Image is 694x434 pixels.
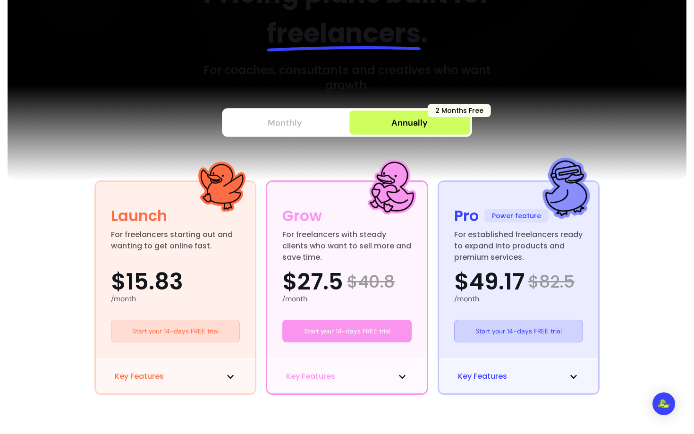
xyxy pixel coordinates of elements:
span: $49.17 [454,271,525,293]
div: Monthly [268,116,302,129]
span: Power feature [484,209,549,222]
span: Key Features [286,371,335,382]
div: For freelancers starting out and wanting to get online fast. [111,229,240,252]
div: For established freelancers ready to expand into products and premium services. [454,229,584,252]
a: Start your 14-days FREE trial [111,320,240,342]
button: Key Features [115,371,237,382]
button: Key Features [458,371,580,382]
span: Key Features [115,371,164,382]
div: Launch [111,204,167,227]
span: Annually [391,116,428,129]
div: /month [111,293,240,305]
a: Start your 14-days FREE trial [454,320,584,342]
a: Start your 14-days FREE trial [282,320,412,342]
div: /month [282,293,412,305]
div: For freelancers with steady clients who want to sell more and save time. [282,229,412,252]
div: Open Intercom Messenger [652,392,675,415]
span: $15.83 [111,271,183,293]
div: /month [454,293,584,305]
span: $ 82.5 [528,272,575,291]
span: $27.5 [282,271,343,293]
h3: For coaches, consultants and creatives who want growth. [187,63,507,93]
div: Grow [282,204,322,227]
span: Key Features [458,371,507,382]
button: Key Features [286,371,408,382]
span: $ 40.8 [347,272,395,291]
div: Pro [454,204,479,227]
span: freelancers [267,15,421,52]
span: 2 Months Free [428,104,491,117]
